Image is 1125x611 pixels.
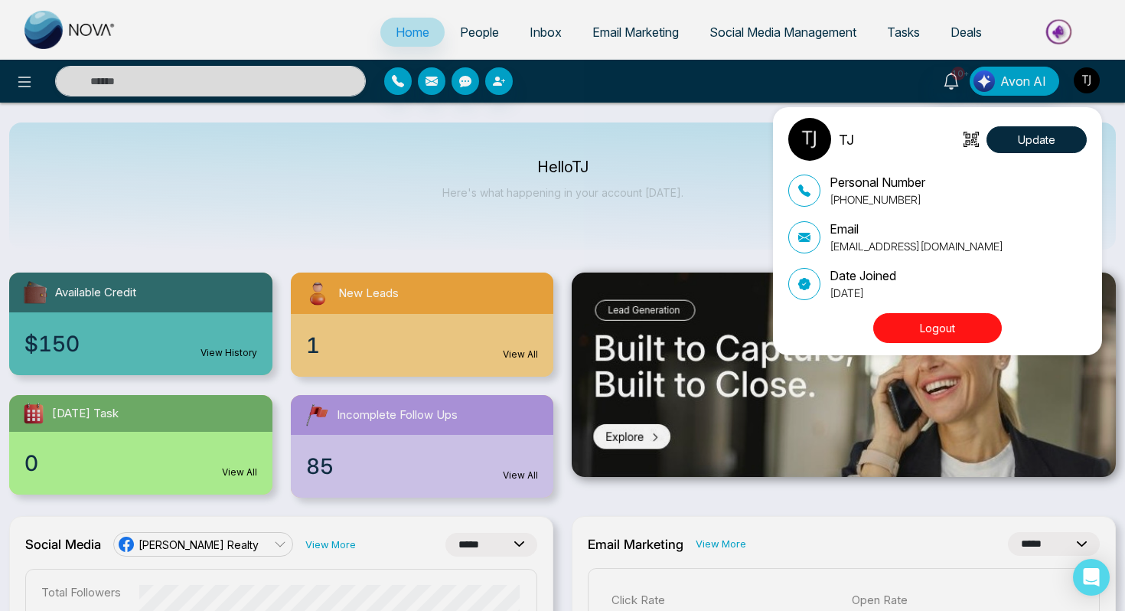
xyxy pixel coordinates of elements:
p: Date Joined [830,266,896,285]
p: Personal Number [830,173,925,191]
p: [EMAIL_ADDRESS][DOMAIN_NAME] [830,238,1003,254]
p: [DATE] [830,285,896,301]
p: TJ [839,129,854,150]
div: Open Intercom Messenger [1073,559,1110,596]
p: [PHONE_NUMBER] [830,191,925,207]
p: Email [830,220,1003,238]
button: Logout [873,313,1002,343]
button: Update [986,126,1087,153]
